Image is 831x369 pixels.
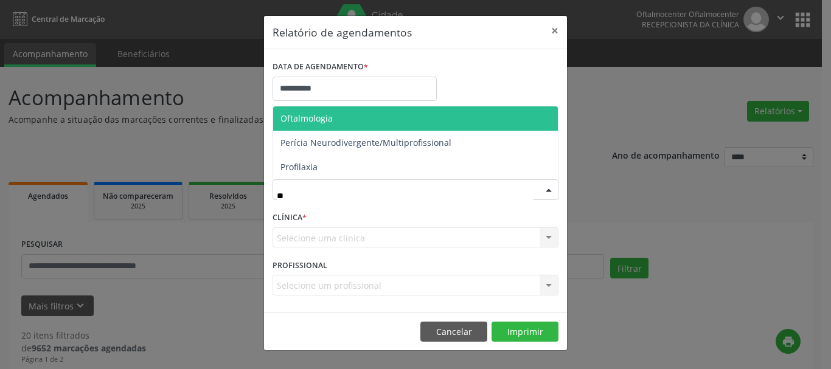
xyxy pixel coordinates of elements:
button: Close [543,16,567,46]
span: Oftalmologia [280,112,333,124]
span: Perícia Neurodivergente/Multiprofissional [280,137,451,148]
h5: Relatório de agendamentos [273,24,412,40]
label: DATA DE AGENDAMENTO [273,58,368,77]
label: CLÍNICA [273,209,307,227]
button: Cancelar [420,322,487,342]
button: Imprimir [492,322,558,342]
span: Profilaxia [280,161,318,173]
label: PROFISSIONAL [273,256,327,275]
